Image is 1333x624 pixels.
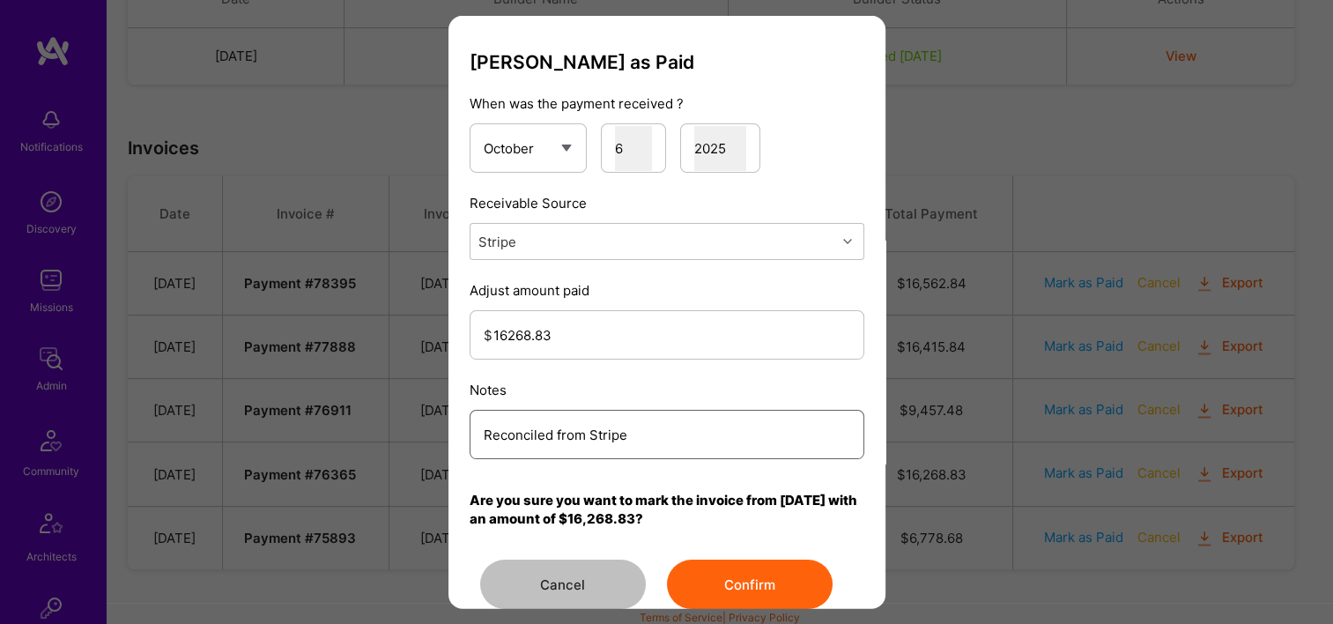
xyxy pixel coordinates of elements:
[478,232,516,250] div: Stripe
[484,412,850,457] input: memo
[448,16,885,609] div: modal
[484,325,493,344] div: $
[470,194,864,212] p: Receivable Source
[470,281,864,300] p: Adjust amount paid
[667,560,833,609] button: Confirm
[480,560,646,609] button: Cancel
[470,94,864,113] p: When was the payment received ?
[470,51,864,73] h3: [PERSON_NAME] as Paid
[470,381,864,399] p: Notes
[843,237,852,246] i: icon Chevron
[470,491,864,528] p: Are you sure you want to mark the invoice from [DATE] with an amount of $16,268.83?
